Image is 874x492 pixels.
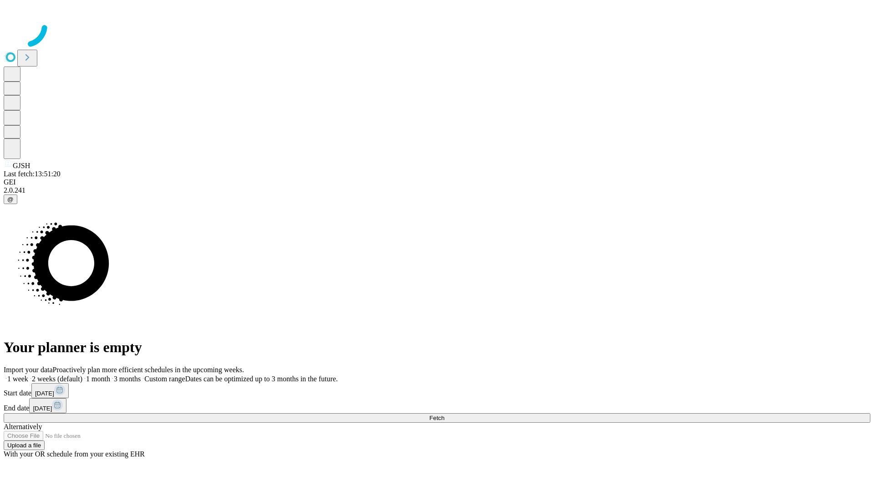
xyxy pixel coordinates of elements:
[29,398,66,413] button: [DATE]
[4,441,45,450] button: Upload a file
[4,366,53,374] span: Import your data
[86,375,110,383] span: 1 month
[4,383,870,398] div: Start date
[53,366,244,374] span: Proactively plan more efficient schedules in the upcoming weeks.
[7,375,28,383] span: 1 week
[429,415,444,421] span: Fetch
[31,383,69,398] button: [DATE]
[144,375,185,383] span: Custom range
[33,405,52,412] span: [DATE]
[114,375,141,383] span: 3 months
[32,375,82,383] span: 2 weeks (default)
[4,450,145,458] span: With your OR schedule from your existing EHR
[185,375,338,383] span: Dates can be optimized up to 3 months in the future.
[4,186,870,195] div: 2.0.241
[4,170,61,178] span: Last fetch: 13:51:20
[4,178,870,186] div: GEI
[4,398,870,413] div: End date
[4,413,870,423] button: Fetch
[4,339,870,356] h1: Your planner is empty
[13,162,30,169] span: GJSH
[7,196,14,203] span: @
[35,390,54,397] span: [DATE]
[4,195,17,204] button: @
[4,423,42,430] span: Alternatively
